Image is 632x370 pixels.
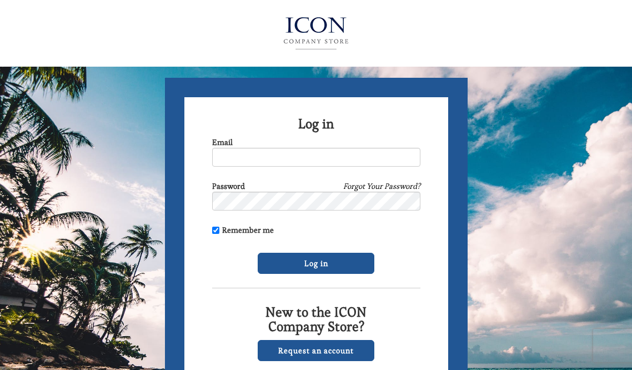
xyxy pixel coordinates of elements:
[212,224,274,236] label: Remember me
[212,305,420,334] h2: New to the ICON Company Store?
[258,340,374,361] a: Request an account
[212,181,245,192] label: Password
[212,137,233,148] label: Email
[212,227,219,234] input: Remember me
[258,253,374,274] input: Log in
[212,117,420,131] h2: Log in
[343,181,420,192] a: Forgot Your Password?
